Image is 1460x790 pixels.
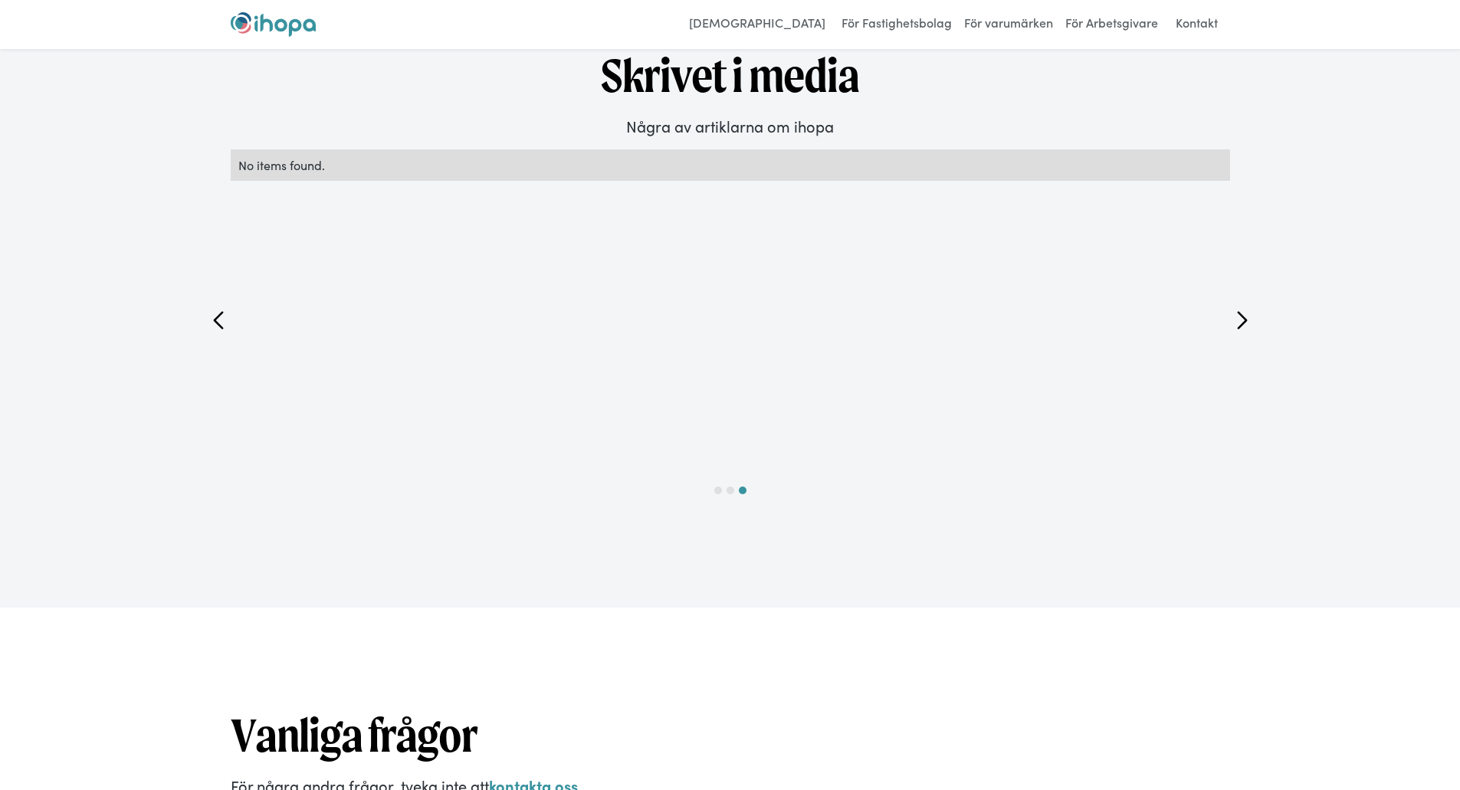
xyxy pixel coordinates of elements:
[739,487,746,494] div: Show slide 3 of 3
[231,114,1230,137] p: Några av artiklarna om ihopa
[238,157,1222,174] div: No items found.
[231,46,1230,105] h1: Skrivet i media
[231,706,1230,765] h1: Vanliga frågor
[681,12,833,37] a: [DEMOGRAPHIC_DATA]
[231,149,1230,182] div: 3 of 3
[231,12,316,37] img: ihopa logo
[231,149,1230,510] div: carousel
[1166,12,1227,37] a: Kontakt
[727,487,734,494] div: Show slide 2 of 3
[231,12,316,37] a: home
[960,12,1057,37] a: För varumärken
[194,149,243,491] div: previous slide
[1061,12,1162,37] a: För Arbetsgivare
[714,487,722,494] div: Show slide 1 of 3
[838,12,956,37] a: För Fastighetsbolag
[1218,149,1267,491] div: next slide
